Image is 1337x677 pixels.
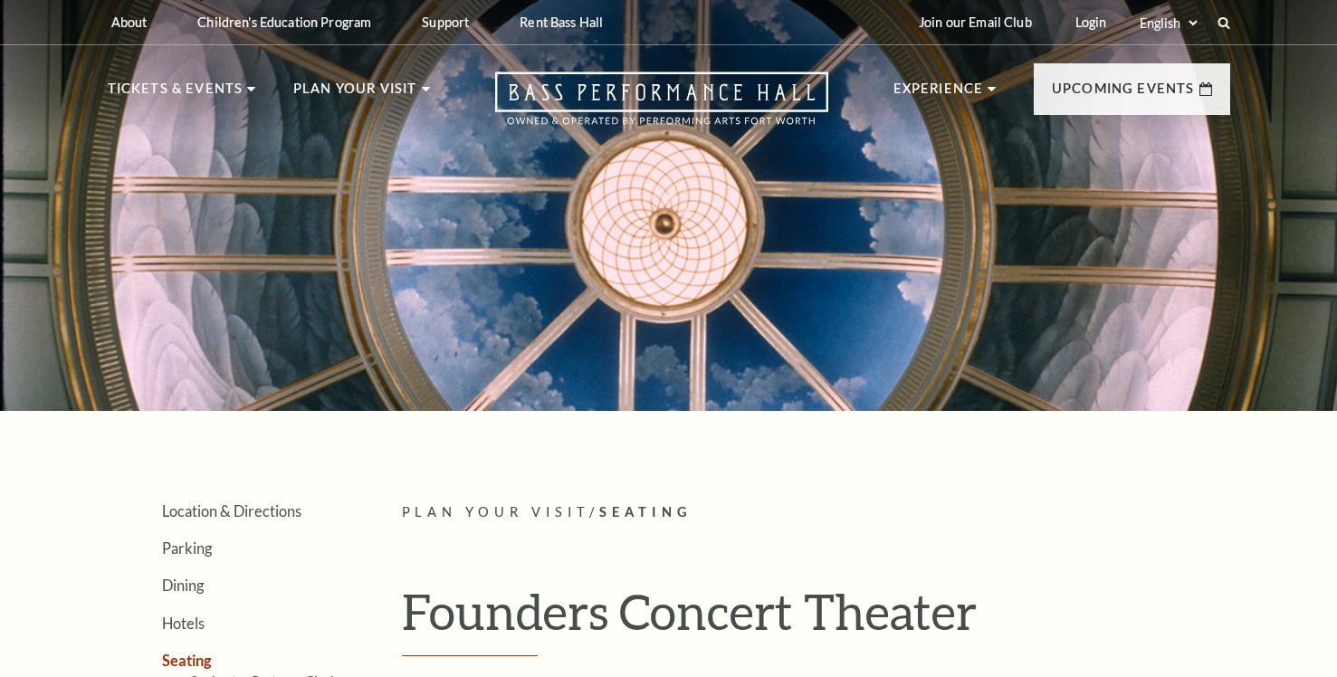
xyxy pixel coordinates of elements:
a: Parking [162,539,212,557]
a: Seating [162,652,212,669]
a: Hotels [162,615,205,632]
h1: Founders Concert Theater [402,582,1230,656]
p: / [402,501,1230,524]
p: Tickets & Events [108,78,244,110]
span: Plan Your Visit [402,504,590,520]
p: Experience [893,78,984,110]
a: Location & Directions [162,502,301,520]
p: About [111,14,148,30]
p: Rent Bass Hall [520,14,603,30]
p: Children's Education Program [197,14,371,30]
span: Seating [599,504,692,520]
p: Plan Your Visit [293,78,417,110]
p: Upcoming Events [1052,78,1195,110]
p: Support [422,14,469,30]
a: Dining [162,577,204,594]
select: Select: [1136,14,1200,32]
